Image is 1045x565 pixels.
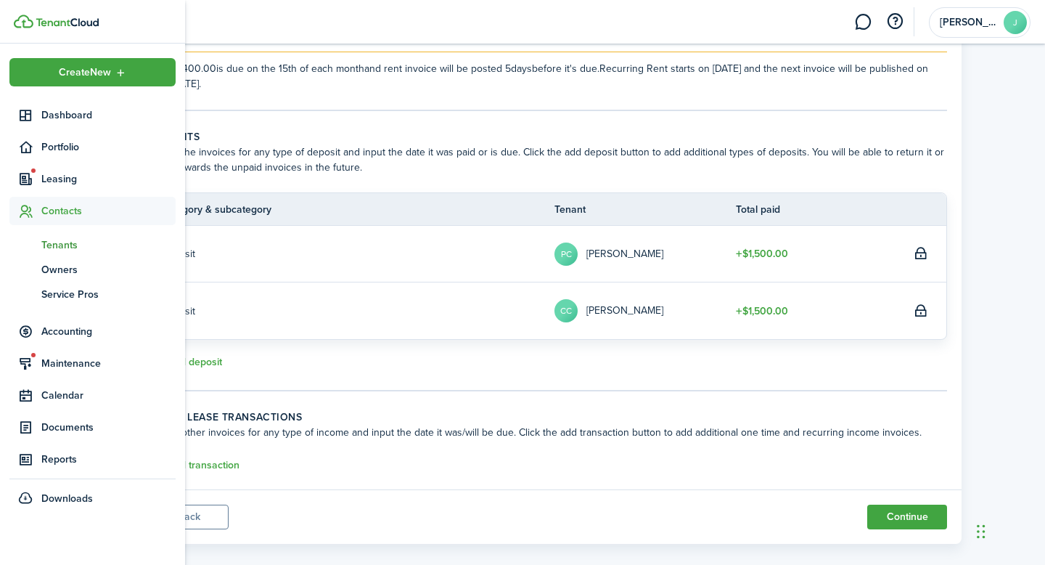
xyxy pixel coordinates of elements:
span: Accounting [41,324,176,339]
span: Service Pros [41,287,176,302]
a: Tenants [9,232,176,257]
span: Jacob [940,17,998,28]
th: Category & subcategory [149,202,554,217]
span: Create New [59,68,111,78]
avatar-text: CC [554,299,578,322]
explanation-description: $1,400.00 is due on the 15th of each month and rent invoice will be posted 5 days before it's due... [171,61,947,92]
th: Tenant [554,202,736,217]
table-amount-title: $1,500.00 [736,304,788,319]
button: Add deposit [149,354,222,371]
button: Open menu [9,58,176,86]
span: Portfolio [41,139,176,155]
a: Service Pros [9,282,176,306]
avatar-text: J [1004,11,1027,34]
span: Leasing [41,171,176,187]
span: Maintenance [41,356,176,371]
img: TenantCloud [36,18,99,27]
span: Tenants [41,237,176,253]
span: Dashboard [41,107,176,123]
table-profile-info-text: [PERSON_NAME] [586,305,663,317]
span: Downloads [41,491,93,506]
button: Add transaction [149,458,239,474]
table-profile-info-text: [PERSON_NAME] [586,248,663,260]
button: Back [149,505,229,529]
div: Drag [977,510,985,553]
th: Total paid [736,202,910,217]
wizard-step-header-description: Create other invoices for any type of income and input the date it was/will be due. Click the add... [149,425,947,440]
span: Contacts [41,203,176,219]
button: Continue [867,505,947,529]
wizard-step-header-title: Deposits [149,129,947,145]
span: Documents [41,420,176,435]
iframe: Chat Widget [972,495,1045,565]
wizard-step-header-title: Other lease transactions [149,410,947,425]
td: Deposit [149,243,554,265]
a: Owners [9,257,176,282]
a: Dashboard [9,101,176,129]
button: Open resource center [882,9,907,34]
span: Reports [41,452,176,467]
table-amount-title: $1,500.00 [736,246,788,261]
avatar-text: PC [554,243,578,266]
a: Messaging [849,4,877,41]
span: Calendar [41,388,176,403]
wizard-step-header-description: Create the invoices for any type of deposit and input the date it was paid or is due. Click the a... [149,145,947,175]
a: Reports [9,445,176,473]
td: Deposit [149,300,554,322]
img: TenantCloud [14,15,33,28]
span: Owners [41,262,176,277]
